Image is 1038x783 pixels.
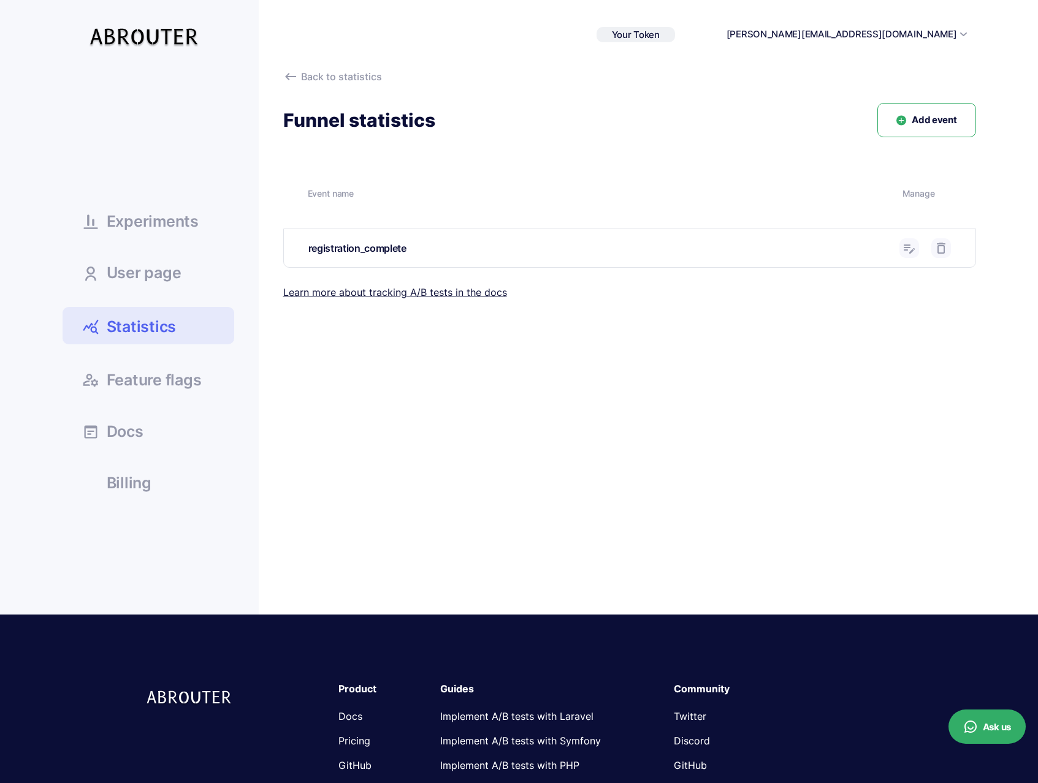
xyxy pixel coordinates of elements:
[903,187,952,200] div: Manage
[107,373,202,388] span: Feature flags
[63,363,234,396] a: Feature flags
[107,265,181,281] span: User page
[107,424,143,439] span: Docs
[72,17,204,53] a: Logo
[338,710,362,722] a: Docs
[145,681,236,709] img: logo
[338,759,372,771] a: GitHub
[283,108,435,132] div: Funnel statistics
[674,710,706,722] a: Twitter
[107,214,199,229] span: Experiments
[674,735,710,747] a: Discord
[674,759,707,771] a: GitHub
[912,113,956,127] span: Add event
[63,307,234,344] a: Statistics
[107,475,151,491] span: Billing
[440,759,579,771] a: Implement A/B tests with PHP
[674,681,893,697] div: Community
[877,103,975,138] button: Add event
[612,29,660,40] span: Your Token
[88,17,204,53] img: Logo
[107,316,177,338] span: Statistics
[283,69,976,85] a: Back to statistics
[63,414,234,447] a: Docs
[308,241,890,256] div: registration_complete
[338,681,428,697] div: Product
[308,187,893,200] div: Event name
[440,710,593,722] a: Implement A/B tests with Laravel
[440,681,662,697] div: Guides
[338,735,370,747] a: Pricing
[440,735,601,747] a: Implement A/B tests with Symfony
[63,466,234,499] a: Billing
[63,255,234,289] a: User page
[63,204,234,237] a: Experiments
[948,709,1026,744] button: Ask us
[727,28,957,42] button: [PERSON_NAME][EMAIL_ADDRESS][DOMAIN_NAME]
[283,286,507,298] a: Learn more about tracking A/B tests in the docs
